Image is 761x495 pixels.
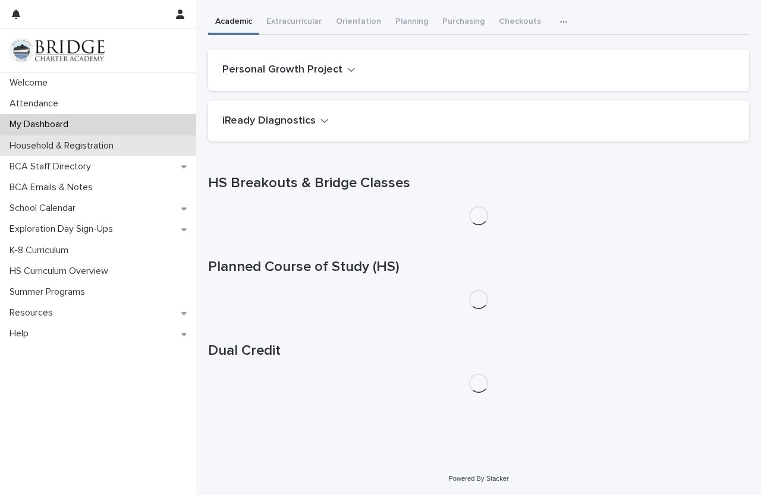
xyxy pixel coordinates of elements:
p: Resources [5,307,62,319]
button: Academic [208,10,259,35]
p: Exploration Day Sign-Ups [5,223,122,235]
h1: Planned Course of Study (HS) [208,258,749,276]
h2: Personal Growth Project [222,64,342,77]
p: School Calendar [5,203,85,214]
button: Orientation [329,10,388,35]
p: Household & Registration [5,140,123,152]
p: BCA Staff Directory [5,161,100,172]
h2: iReady Diagnostics [222,115,316,128]
p: BCA Emails & Notes [5,182,102,193]
button: Purchasing [435,10,492,35]
p: Welcome [5,77,57,89]
p: Attendance [5,98,68,109]
button: Personal Growth Project [222,64,356,77]
p: Help [5,328,38,339]
button: Planning [388,10,435,35]
img: V1C1m3IdTEidaUdm9Hs0 [10,39,105,62]
button: Extracurricular [259,10,329,35]
h1: Dual Credit [208,342,749,360]
button: iReady Diagnostics [222,115,329,128]
a: Powered By Stacker [448,475,508,482]
p: HS Curriculum Overview [5,266,118,277]
h1: HS Breakouts & Bridge Classes [208,175,749,192]
p: My Dashboard [5,119,78,130]
p: Summer Programs [5,286,95,298]
button: Checkouts [492,10,548,35]
p: K-8 Curriculum [5,245,78,256]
